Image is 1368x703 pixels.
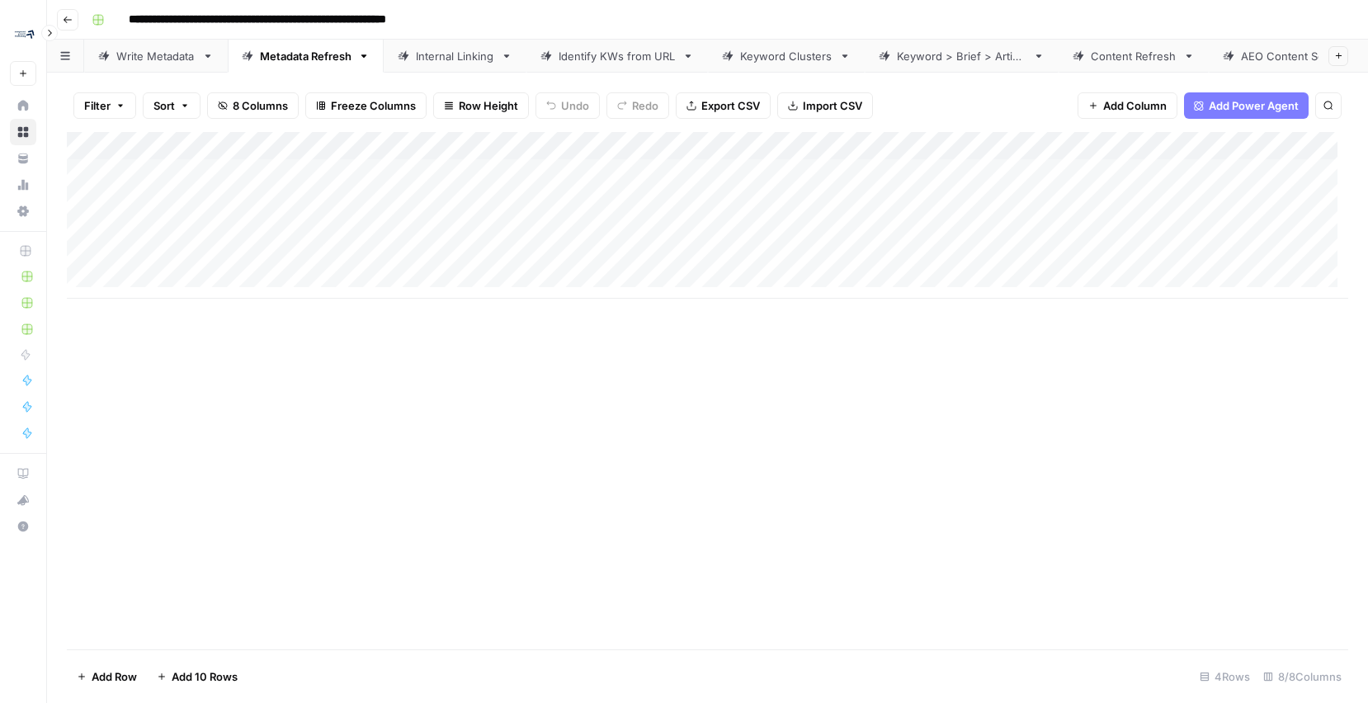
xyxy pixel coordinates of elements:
[1241,48,1365,64] div: AEO Content Scorecard
[10,145,36,172] a: Your Data
[10,487,36,513] button: What's new?
[116,48,196,64] div: Write Metadata
[1193,663,1257,690] div: 4 Rows
[260,48,351,64] div: Metadata Refresh
[84,97,111,114] span: Filter
[1209,97,1299,114] span: Add Power Agent
[384,40,526,73] a: Internal Linking
[305,92,427,119] button: Freeze Columns
[233,97,288,114] span: 8 Columns
[172,668,238,685] span: Add 10 Rows
[1078,92,1177,119] button: Add Column
[10,119,36,145] a: Browse
[535,92,600,119] button: Undo
[865,40,1059,73] a: Keyword > Brief > Article
[1184,92,1309,119] button: Add Power Agent
[459,97,518,114] span: Row Height
[11,488,35,512] div: What's new?
[777,92,873,119] button: Import CSV
[10,460,36,487] a: AirOps Academy
[897,48,1026,64] div: Keyword > Brief > Article
[228,40,384,73] a: Metadata Refresh
[10,19,40,49] img: Compound Growth Logo
[559,48,676,64] div: Identify KWs from URL
[526,40,708,73] a: Identify KWs from URL
[740,48,833,64] div: Keyword Clusters
[10,513,36,540] button: Help + Support
[676,92,771,119] button: Export CSV
[10,13,36,54] button: Workspace: Compound Growth
[561,97,589,114] span: Undo
[73,92,136,119] button: Filter
[701,97,760,114] span: Export CSV
[10,172,36,198] a: Usage
[1059,40,1209,73] a: Content Refresh
[153,97,175,114] span: Sort
[1103,97,1167,114] span: Add Column
[207,92,299,119] button: 8 Columns
[331,97,416,114] span: Freeze Columns
[147,663,248,690] button: Add 10 Rows
[1091,48,1177,64] div: Content Refresh
[632,97,658,114] span: Redo
[433,92,529,119] button: Row Height
[708,40,865,73] a: Keyword Clusters
[143,92,200,119] button: Sort
[10,92,36,119] a: Home
[1257,663,1348,690] div: 8/8 Columns
[92,668,137,685] span: Add Row
[416,48,494,64] div: Internal Linking
[803,97,862,114] span: Import CSV
[606,92,669,119] button: Redo
[10,198,36,224] a: Settings
[84,40,228,73] a: Write Metadata
[67,663,147,690] button: Add Row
